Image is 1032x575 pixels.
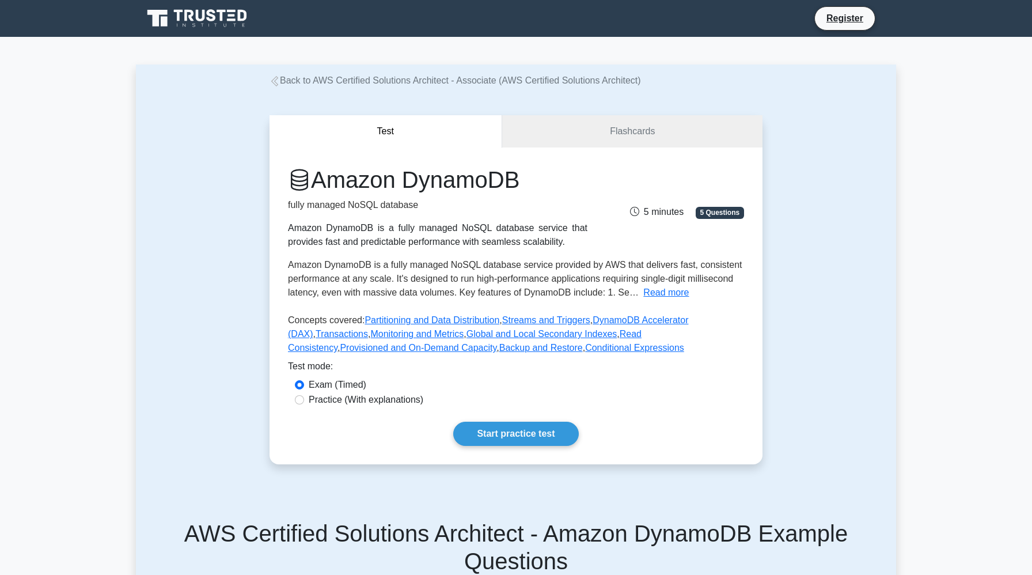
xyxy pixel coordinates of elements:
[288,260,742,297] span: Amazon DynamoDB is a fully managed NoSQL database service provided by AWS that delivers fast, con...
[309,393,423,407] label: Practice (With explanations)
[466,329,617,339] a: Global and Local Secondary Indexes
[288,198,587,212] p: fully managed NoSQL database
[370,329,464,339] a: Monitoring and Metrics
[365,315,499,325] a: Partitioning and Data Distribution
[288,166,587,194] h1: Amazon DynamoDB
[309,378,366,392] label: Exam (Timed)
[288,313,744,360] p: Concepts covered: , , , , , , , , ,
[819,11,870,25] a: Register
[502,315,590,325] a: Streams and Triggers
[270,115,502,148] button: Test
[453,422,578,446] a: Start practice test
[270,75,641,85] a: Back to AWS Certified Solutions Architect - Associate (AWS Certified Solutions Architect)
[288,221,587,249] div: Amazon DynamoDB is a fully managed NoSQL database service that provides fast and predictable perf...
[643,286,689,300] button: Read more
[499,343,583,353] a: Backup and Restore
[696,207,744,218] span: 5 Questions
[316,329,368,339] a: Transactions
[630,207,684,217] span: 5 minutes
[288,360,744,378] div: Test mode:
[340,343,496,353] a: Provisioned and On-Demand Capacity
[502,115,762,148] a: Flashcards
[150,520,882,575] h5: AWS Certified Solutions Architect - Amazon DynamoDB Example Questions
[585,343,684,353] a: Conditional Expressions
